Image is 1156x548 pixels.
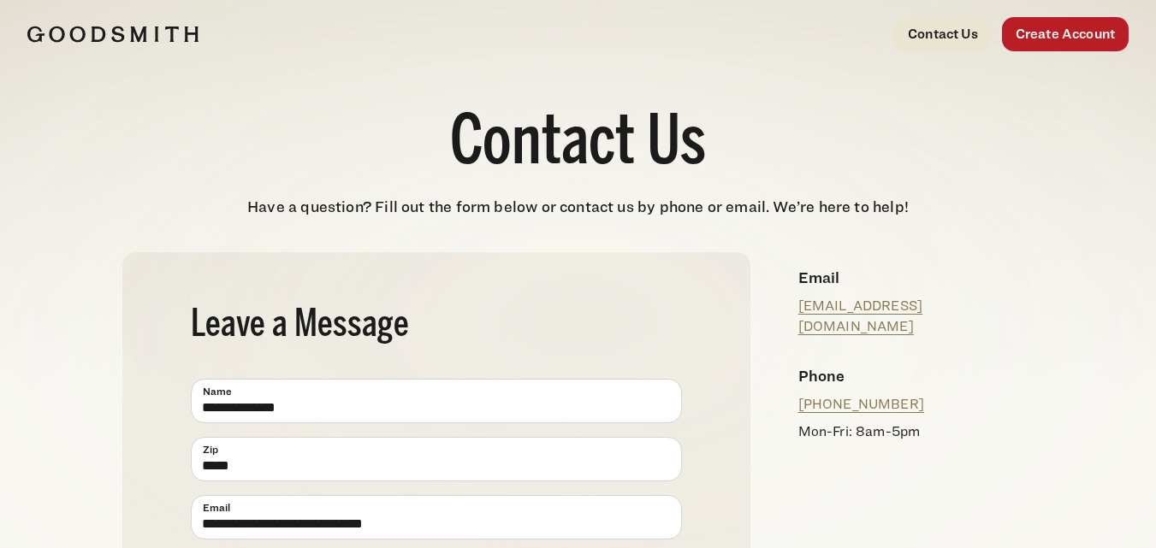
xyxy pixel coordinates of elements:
[798,298,922,334] a: [EMAIL_ADDRESS][DOMAIN_NAME]
[203,500,230,516] span: Email
[27,26,199,43] img: Goodsmith
[894,17,992,51] a: Contact Us
[798,364,1021,387] h4: Phone
[203,384,232,399] span: Name
[798,421,1021,442] p: Mon-Fri: 8am-5pm
[798,396,924,412] a: [PHONE_NUMBER]
[191,307,682,345] h2: Leave a Message
[1002,17,1129,51] a: Create Account
[798,266,1021,289] h4: Email
[203,442,218,457] span: Zip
